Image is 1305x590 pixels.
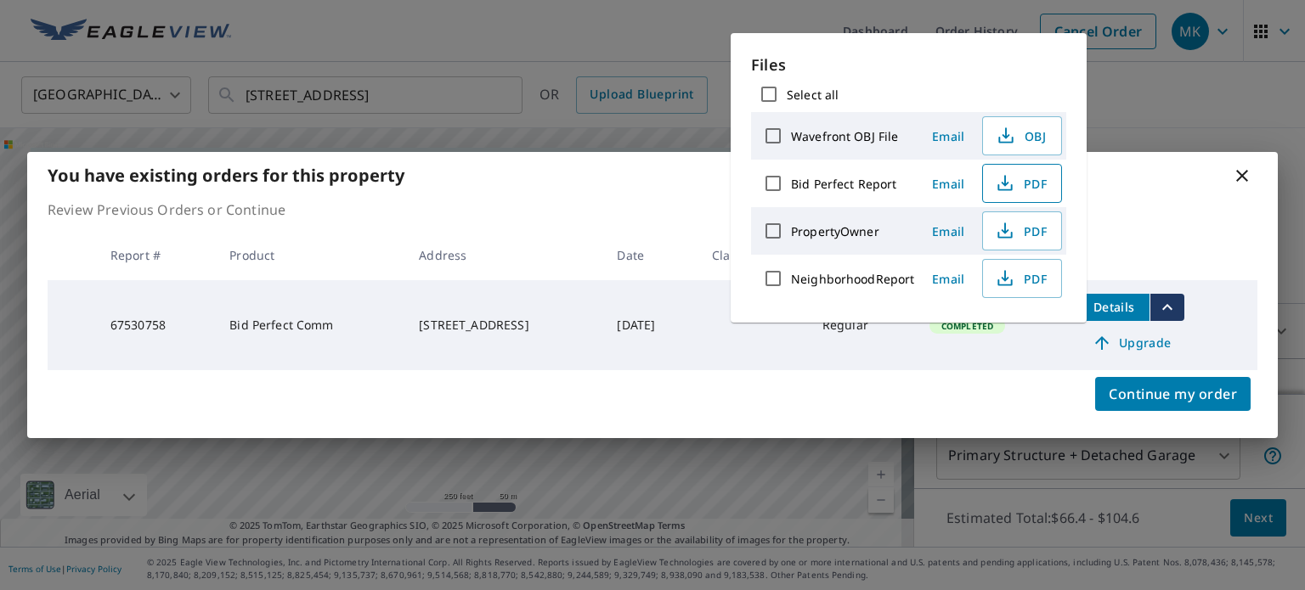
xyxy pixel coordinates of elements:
[1078,294,1150,321] button: detailsBtn-67530758
[216,230,405,280] th: Product
[791,176,896,192] label: Bid Perfect Report
[921,171,975,197] button: Email
[921,123,975,149] button: Email
[419,317,590,334] div: [STREET_ADDRESS]
[1088,333,1174,353] span: Upgrade
[698,230,809,280] th: Claim ID
[928,271,969,287] span: Email
[787,87,839,103] label: Select all
[97,280,216,370] td: 67530758
[405,230,603,280] th: Address
[982,116,1062,155] button: OBJ
[48,199,1257,220] p: Review Previous Orders or Continue
[1150,294,1184,321] button: filesDropdownBtn-67530758
[48,164,404,187] b: You have existing orders for this property
[751,53,1066,76] p: Files
[928,223,969,239] span: Email
[97,230,216,280] th: Report #
[1088,299,1139,315] span: Details
[921,266,975,292] button: Email
[993,268,1048,289] span: PDF
[931,320,1003,332] span: Completed
[216,280,405,370] td: Bid Perfect Comm
[928,128,969,144] span: Email
[791,128,898,144] label: Wavefront OBJ File
[603,230,698,280] th: Date
[993,173,1048,194] span: PDF
[603,280,698,370] td: [DATE]
[928,176,969,192] span: Email
[791,271,914,287] label: NeighborhoodReport
[982,164,1062,203] button: PDF
[1109,382,1237,406] span: Continue my order
[993,126,1048,146] span: OBJ
[1095,377,1251,411] button: Continue my order
[809,280,916,370] td: Regular
[791,223,879,239] label: PropertyOwner
[993,221,1048,241] span: PDF
[982,259,1062,298] button: PDF
[982,211,1062,250] button: PDF
[1078,329,1184,357] a: Upgrade
[921,218,975,244] button: Email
